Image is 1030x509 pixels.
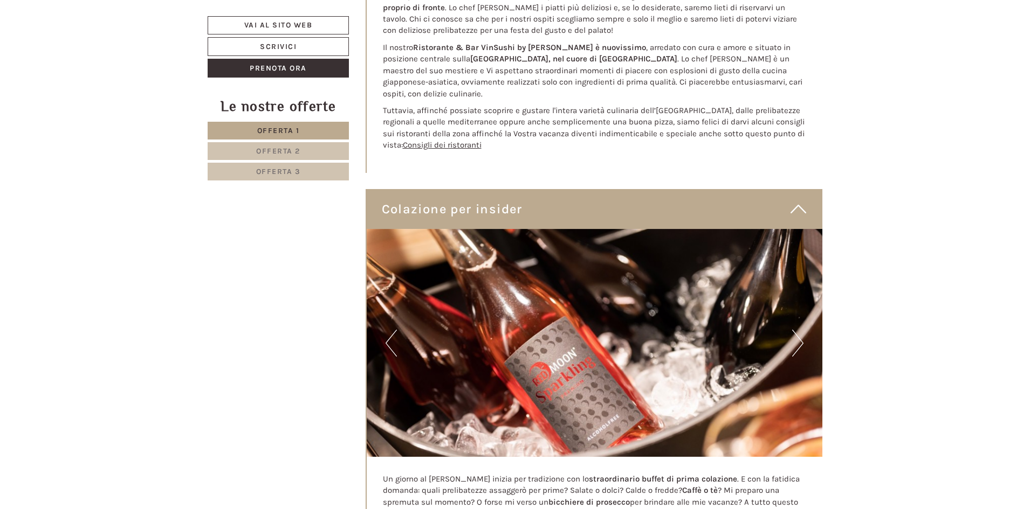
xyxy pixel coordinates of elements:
div: [DATE] [193,8,231,26]
button: Previous [386,330,397,357]
strong: bicchiere di prosecco [548,497,630,507]
small: 13:08 [16,52,169,60]
p: Tuttavia, affinché possiate scoprire e gustare l'intera varietà culinaria dell’[GEOGRAPHIC_DATA],... [383,105,807,151]
button: Invia [368,284,424,303]
a: Vai al sito web [208,16,349,34]
div: Colazione per insider [366,189,823,229]
p: Il nostro , arredato con cura e amore e situato in posizione centrale sulla . Lo chef [PERSON_NAM... [383,42,807,100]
strong: [GEOGRAPHIC_DATA], nel cuore di [GEOGRAPHIC_DATA] [470,54,677,64]
strong: Caffè o tè [682,485,718,495]
a: Consigli dei ristoranti [403,140,482,150]
strong: straordinario buffet di prima colazione [589,474,737,484]
strong: Ristorante & Bar VinSushi by [PERSON_NAME] è nuovissimo [413,43,646,52]
span: Offerta 2 [256,147,300,156]
div: Buon giorno, come possiamo aiutarla? [8,29,175,62]
a: Prenota ora [208,59,349,78]
button: Next [792,330,804,357]
div: Hotel B&B Feldmessner [16,31,169,40]
span: Offerta 3 [256,167,301,176]
div: Le nostre offerte [208,96,349,116]
span: Offerta 1 [257,126,300,135]
a: Scrivici [208,37,349,56]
